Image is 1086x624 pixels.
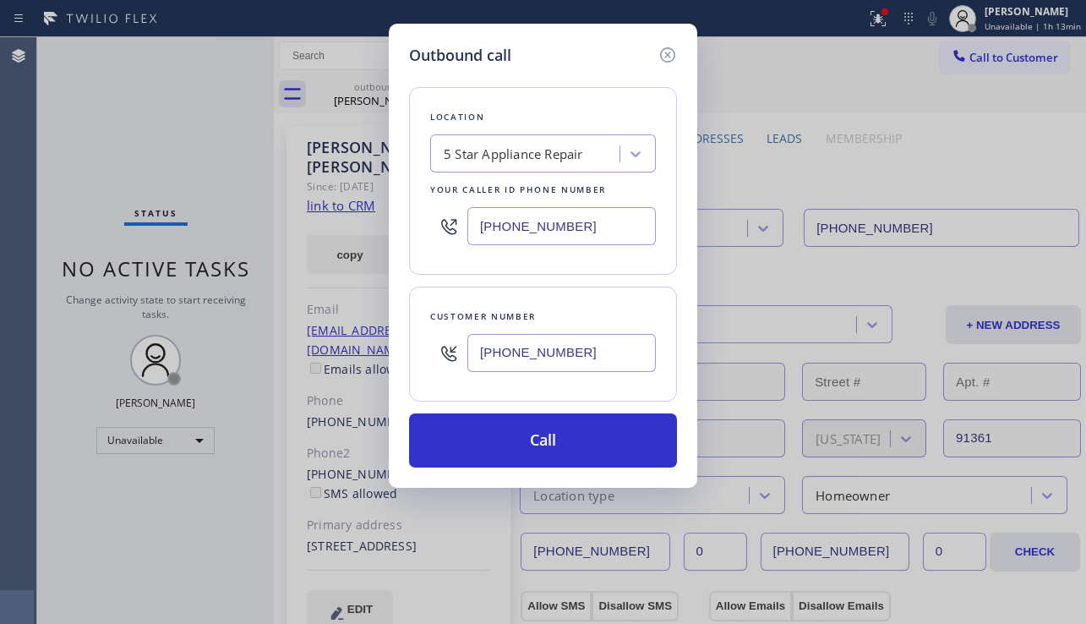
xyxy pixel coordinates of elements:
[467,207,656,245] input: (123) 456-7890
[467,334,656,372] input: (123) 456-7890
[430,308,656,326] div: Customer number
[430,181,656,199] div: Your caller id phone number
[430,108,656,126] div: Location
[444,145,583,164] div: 5 Star Appliance Repair
[409,44,511,67] h5: Outbound call
[409,413,677,468] button: Call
